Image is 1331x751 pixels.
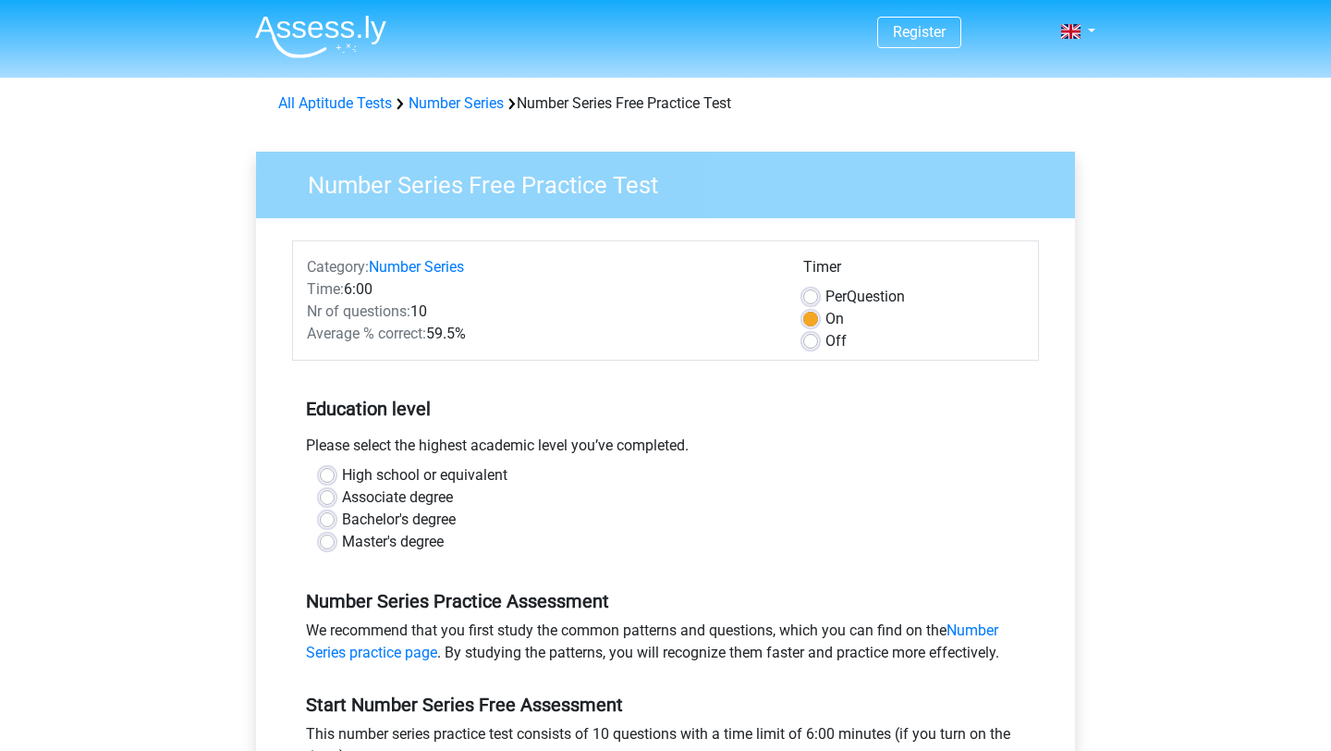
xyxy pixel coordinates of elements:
a: Number Series [369,258,464,276]
div: 10 [293,301,789,323]
div: Timer [803,256,1024,286]
span: Nr of questions: [307,302,410,320]
label: Bachelor's degree [342,509,456,531]
a: Register [893,23,946,41]
label: Master's degree [342,531,444,553]
label: High school or equivalent [342,464,507,486]
img: Assessly [255,15,386,58]
h5: Number Series Practice Assessment [306,590,1025,612]
div: 6:00 [293,278,789,301]
label: Question [825,286,905,308]
div: We recommend that you first study the common patterns and questions, which you can find on the . ... [292,620,1039,671]
h5: Start Number Series Free Assessment [306,694,1025,716]
label: Associate degree [342,486,453,509]
a: Number Series [409,94,504,112]
h3: Number Series Free Practice Test [286,164,1061,200]
span: Time: [307,280,344,298]
span: Per [825,288,847,305]
label: On [825,308,844,330]
a: All Aptitude Tests [278,94,392,112]
h5: Education level [306,390,1025,427]
label: Off [825,330,847,352]
div: Please select the highest academic level you’ve completed. [292,435,1039,464]
span: Category: [307,258,369,276]
div: 59.5% [293,323,789,345]
span: Average % correct: [307,325,426,342]
div: Number Series Free Practice Test [271,92,1060,115]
